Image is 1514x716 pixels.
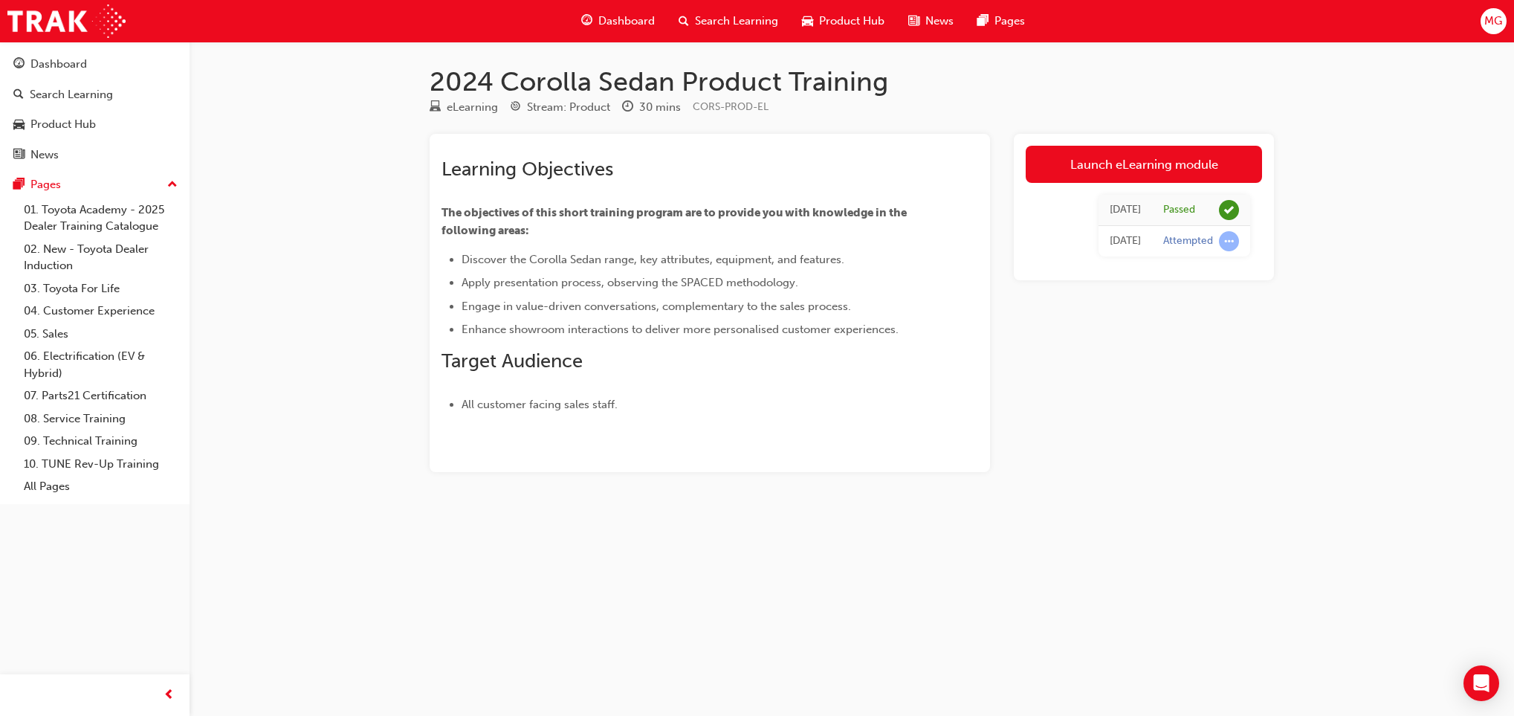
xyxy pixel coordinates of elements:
[510,101,521,115] span: target-icon
[18,430,184,453] a: 09. Technical Training
[622,98,681,117] div: Duration
[790,6,896,36] a: car-iconProduct Hub
[167,175,178,195] span: up-icon
[18,407,184,430] a: 08. Service Training
[13,58,25,71] span: guage-icon
[18,384,184,407] a: 07. Parts21 Certification
[13,118,25,132] span: car-icon
[430,98,498,117] div: Type
[30,56,87,73] div: Dashboard
[819,13,884,30] span: Product Hub
[6,171,184,199] button: Pages
[667,6,790,36] a: search-iconSearch Learning
[802,12,813,30] span: car-icon
[30,116,96,133] div: Product Hub
[693,100,769,113] span: Learning resource code
[1026,146,1262,183] a: Launch eLearning module
[441,158,613,181] span: Learning Objectives
[13,149,25,162] span: news-icon
[1219,200,1239,220] span: learningRecordVerb_PASS-icon
[569,6,667,36] a: guage-iconDashboard
[18,323,184,346] a: 05. Sales
[18,345,184,384] a: 06. Electrification (EV & Hybrid)
[1481,8,1507,34] button: MG
[462,300,851,313] span: Engage in value-driven conversations, complementary to the sales process.
[13,88,24,102] span: search-icon
[6,48,184,171] button: DashboardSearch LearningProduct HubNews
[164,686,175,705] span: prev-icon
[679,12,689,30] span: search-icon
[430,65,1274,98] h1: 2024 Corolla Sedan Product Training
[908,12,919,30] span: news-icon
[441,206,909,237] span: The objectives of this short training program are to provide you with knowledge in the following ...
[462,253,844,266] span: Discover the Corolla Sedan range, key attributes, equipment, and features.
[441,349,583,372] span: Target Audience
[6,111,184,138] a: Product Hub
[1110,233,1141,250] div: Wed Sep 17 2025 09:06:25 GMT+1000 (Australian Eastern Standard Time)
[1163,203,1195,217] div: Passed
[7,4,126,38] img: Trak
[462,398,618,411] span: All customer facing sales staff.
[462,276,798,289] span: Apply presentation process, observing the SPACED methodology.
[994,13,1025,30] span: Pages
[622,101,633,115] span: clock-icon
[462,323,899,336] span: Enhance showroom interactions to deliver more personalised customer experiences.
[18,453,184,476] a: 10. TUNE Rev-Up Training
[6,81,184,109] a: Search Learning
[6,141,184,169] a: News
[1463,665,1499,701] div: Open Intercom Messenger
[695,13,778,30] span: Search Learning
[30,86,113,103] div: Search Learning
[30,176,61,193] div: Pages
[447,99,498,116] div: eLearning
[581,12,592,30] span: guage-icon
[598,13,655,30] span: Dashboard
[30,146,59,164] div: News
[925,13,954,30] span: News
[1484,13,1502,30] span: MG
[510,98,610,117] div: Stream
[18,199,184,238] a: 01. Toyota Academy - 2025 Dealer Training Catalogue
[639,99,681,116] div: 30 mins
[18,300,184,323] a: 04. Customer Experience
[965,6,1037,36] a: pages-iconPages
[430,101,441,115] span: learningResourceType_ELEARNING-icon
[13,178,25,192] span: pages-icon
[527,99,610,116] div: Stream: Product
[1163,234,1213,248] div: Attempted
[1110,201,1141,219] div: Wed Sep 17 2025 09:24:47 GMT+1000 (Australian Eastern Standard Time)
[18,238,184,277] a: 02. New - Toyota Dealer Induction
[1219,231,1239,251] span: learningRecordVerb_ATTEMPT-icon
[6,51,184,78] a: Dashboard
[977,12,989,30] span: pages-icon
[18,475,184,498] a: All Pages
[18,277,184,300] a: 03. Toyota For Life
[896,6,965,36] a: news-iconNews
